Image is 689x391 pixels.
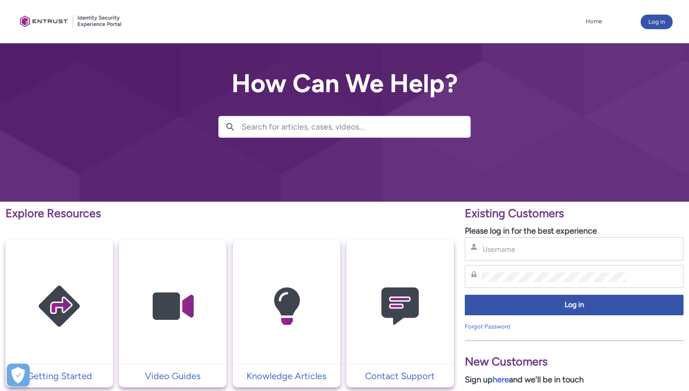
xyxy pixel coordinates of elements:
p: Please log in for the best experience [465,225,684,237]
a: Forgot Password [465,323,510,330]
p: Explore Resources [5,205,454,222]
p: New Customers [465,353,684,370]
a: Home [583,15,604,28]
a: Getting Started [5,369,113,383]
button: Open Preferences [7,364,30,386]
p: Getting Started [10,369,108,383]
a: here [493,375,509,385]
h2: How Can We Help? [218,69,471,98]
img: Getting Started [16,257,103,355]
p: Existing Customers [465,205,684,222]
span: Log in [471,300,678,310]
div: Cookie Preferences [7,364,30,386]
input: Search for articles, cases, videos... [242,116,470,137]
p: Video Guides [123,369,222,383]
button: Log in [465,295,684,315]
p: Sign up and we'll be in touch [465,374,684,386]
p: Contact Support [351,369,449,383]
a: Knowledge Articles [233,369,340,383]
input: Username [482,245,627,254]
button: Search [219,116,242,137]
button: Log in [641,15,673,29]
img: Knowledge Articles [243,257,330,355]
img: Video Guides [129,257,216,355]
p: Knowledge Articles [237,369,336,383]
a: Video Guides [119,369,226,383]
a: Contact Support [346,369,454,383]
img: Contact Support [357,257,443,355]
